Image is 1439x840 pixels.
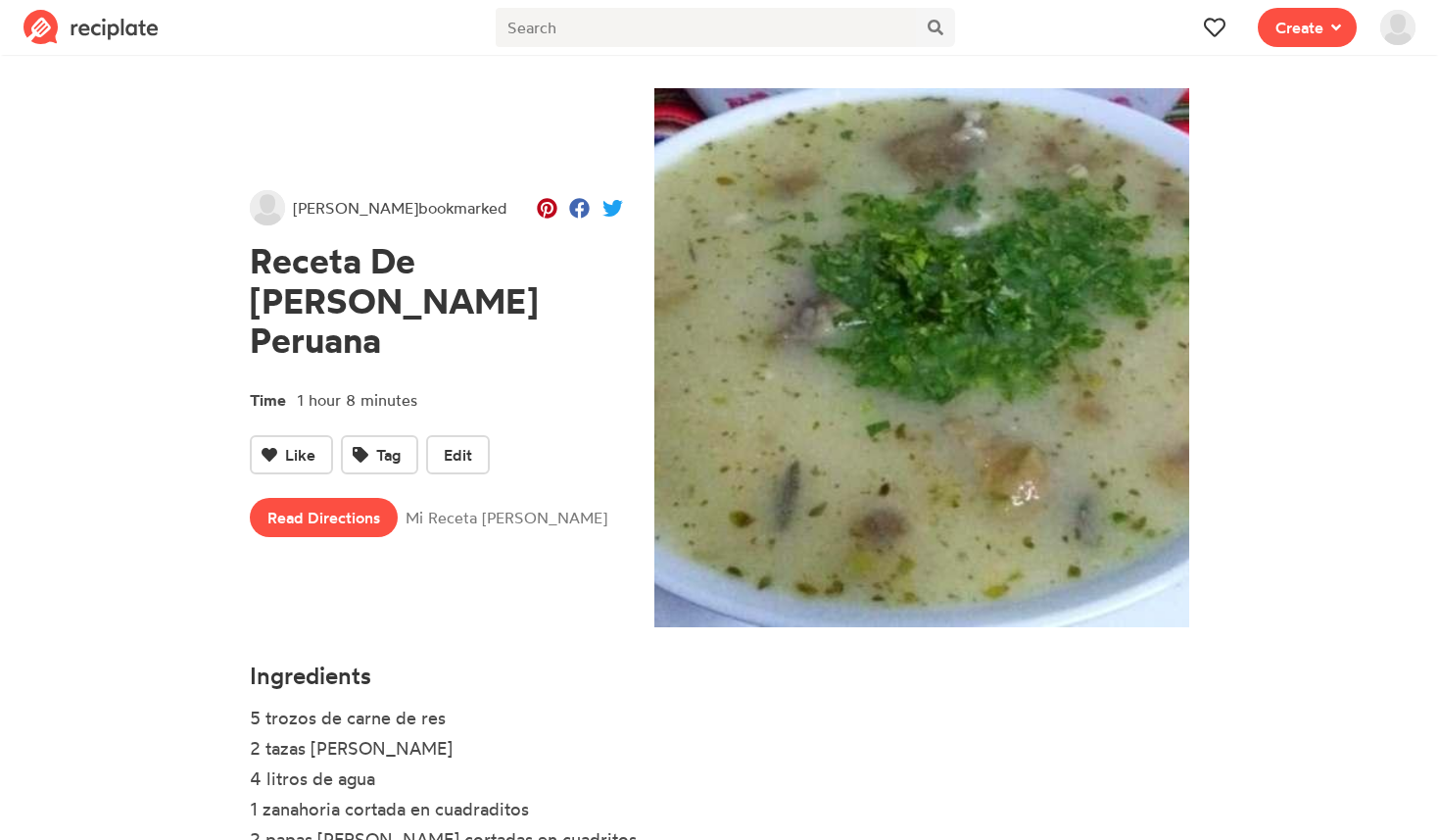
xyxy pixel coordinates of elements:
[250,663,869,689] h4: Ingredients
[250,190,507,225] a: [PERSON_NAME]bookmarked
[24,10,159,45] img: Reciplate
[250,796,869,826] li: 1 zanahoria cortada en cuadraditos
[285,443,315,467] span: Like
[250,735,869,766] li: 2 tazas [PERSON_NAME]
[406,506,623,529] span: Mi Receta [PERSON_NAME]
[654,88,1190,627] img: Recipe of Receta De Sopa De Trigo Peruana saved by Ashley Bolte
[250,766,869,796] li: 4 litros de agua
[250,190,285,225] img: User's avatar
[418,198,507,218] span: bookmarked
[250,435,333,474] button: Like
[297,390,417,410] span: 1 hour 8 minutes
[1275,16,1323,39] span: Create
[250,241,623,361] h1: Receta De [PERSON_NAME] Peruana
[250,498,398,537] a: Read Directions
[444,443,472,467] span: Edit
[376,443,401,467] span: Tag
[293,196,507,220] span: [PERSON_NAME]
[1258,8,1357,47] button: Create
[1380,10,1415,45] img: User's avatar
[426,435,490,474] button: Edit
[496,8,917,47] input: Search
[341,435,418,474] button: Tag
[250,384,297,412] span: Time
[250,705,869,735] li: 5 trozos de carne de res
